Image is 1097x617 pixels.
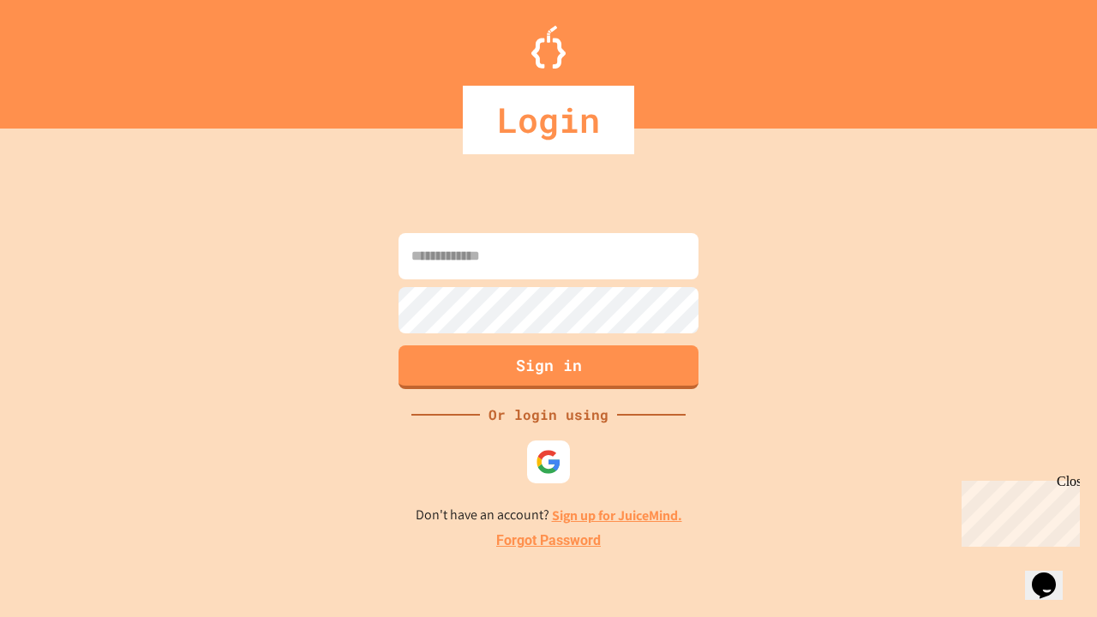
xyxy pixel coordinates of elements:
button: Sign in [399,345,698,389]
a: Sign up for JuiceMind. [552,506,682,524]
div: Chat with us now!Close [7,7,118,109]
a: Forgot Password [496,530,601,551]
p: Don't have an account? [416,505,682,526]
div: Or login using [480,404,617,425]
iframe: chat widget [955,474,1080,547]
div: Login [463,86,634,154]
img: google-icon.svg [536,449,561,475]
iframe: chat widget [1025,548,1080,600]
img: Logo.svg [531,26,566,69]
